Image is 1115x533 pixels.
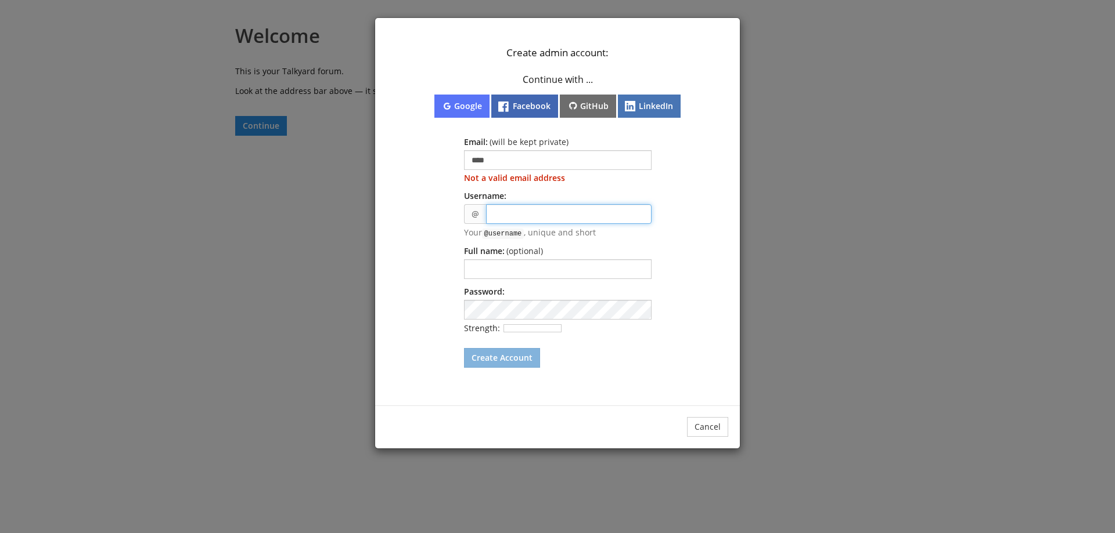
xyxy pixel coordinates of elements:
[687,417,728,437] button: Cancel
[491,95,558,118] button: Facebook
[490,136,569,147] span: ( will be kept private )
[464,227,596,238] span: Your , unique and short
[464,172,652,183] div: Not a valid email address
[482,229,524,239] code: @username
[560,95,617,118] button: GitHub
[470,74,645,85] p: Continue with ...
[506,245,543,256] span: (optional)
[618,95,681,118] button: LinkedIn
[464,190,506,201] label: Username:
[464,245,543,256] label: Full name:
[464,204,486,224] span: @
[498,101,509,112] img: flogo-HexRBG-Wht-58.png
[464,136,569,147] label: Email:
[464,322,562,333] span: Strength:
[390,46,725,59] p: Create admin account:
[434,95,490,118] button: Google
[464,286,505,297] label: Password:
